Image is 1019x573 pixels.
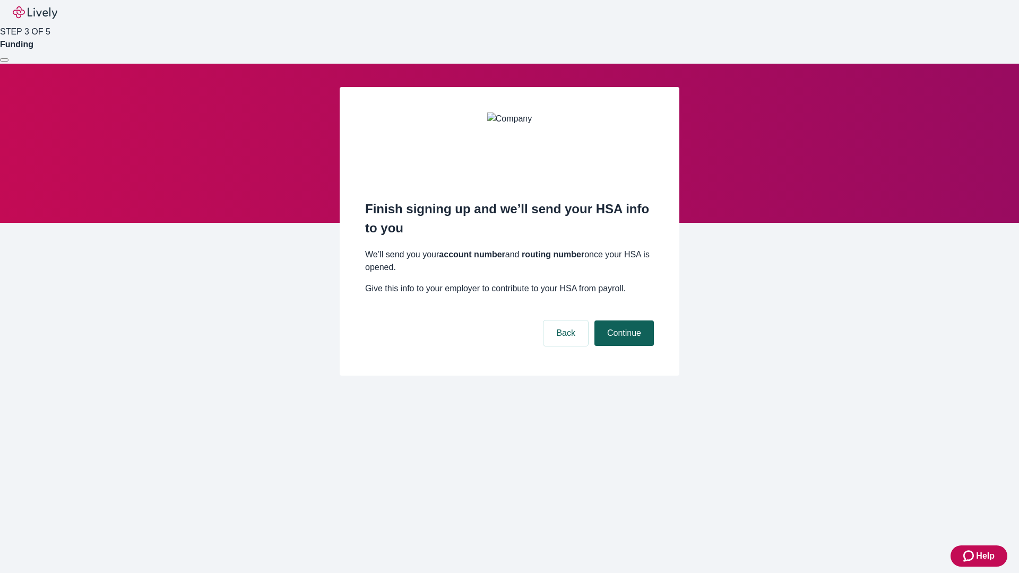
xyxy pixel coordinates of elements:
[13,6,57,19] img: Lively
[951,545,1007,567] button: Zendesk support iconHelp
[365,282,654,295] p: Give this info to your employer to contribute to your HSA from payroll.
[439,250,505,259] strong: account number
[594,320,654,346] button: Continue
[963,550,976,562] svg: Zendesk support icon
[522,250,584,259] strong: routing number
[365,199,654,238] h2: Finish signing up and we’ll send your HSA info to you
[976,550,995,562] span: Help
[543,320,588,346] button: Back
[365,248,654,274] p: We’ll send you your and once your HSA is opened.
[487,112,532,176] img: Company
